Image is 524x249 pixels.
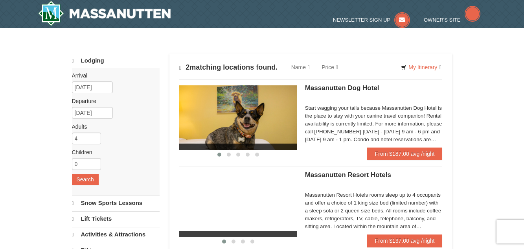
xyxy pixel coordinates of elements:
[72,148,154,156] label: Children
[367,234,443,247] a: From $137.00 avg /night
[396,61,446,73] a: My Itinerary
[367,148,443,160] a: From $187.00 avg /night
[424,17,461,23] span: Owner's Site
[424,17,480,23] a: Owner's Site
[305,191,443,231] div: Massanutten Resort Hotels rooms sleep up to 4 occupants and offer a choice of 1 king size bed (li...
[305,104,443,144] div: Start wagging your tails because Massanutten Dog Hotel is the place to stay with your canine trav...
[72,53,160,68] a: Lodging
[72,211,160,226] a: Lift Tickets
[333,17,390,23] span: Newsletter Sign Up
[305,171,391,179] span: Massanutten Resort Hotels
[72,123,154,131] label: Adults
[333,17,410,23] a: Newsletter Sign Up
[316,59,344,75] a: Price
[179,63,278,72] h4: matching locations found.
[72,227,160,242] a: Activities & Attractions
[72,97,154,105] label: Departure
[72,196,160,210] a: Snow Sports Lessons
[72,72,154,79] label: Arrival
[186,63,189,71] span: 2
[305,84,379,92] span: Massanutten Dog Hotel
[38,1,171,26] a: Massanutten Resort
[72,174,99,185] button: Search
[285,59,316,75] a: Name
[38,1,171,26] img: Massanutten Resort Logo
